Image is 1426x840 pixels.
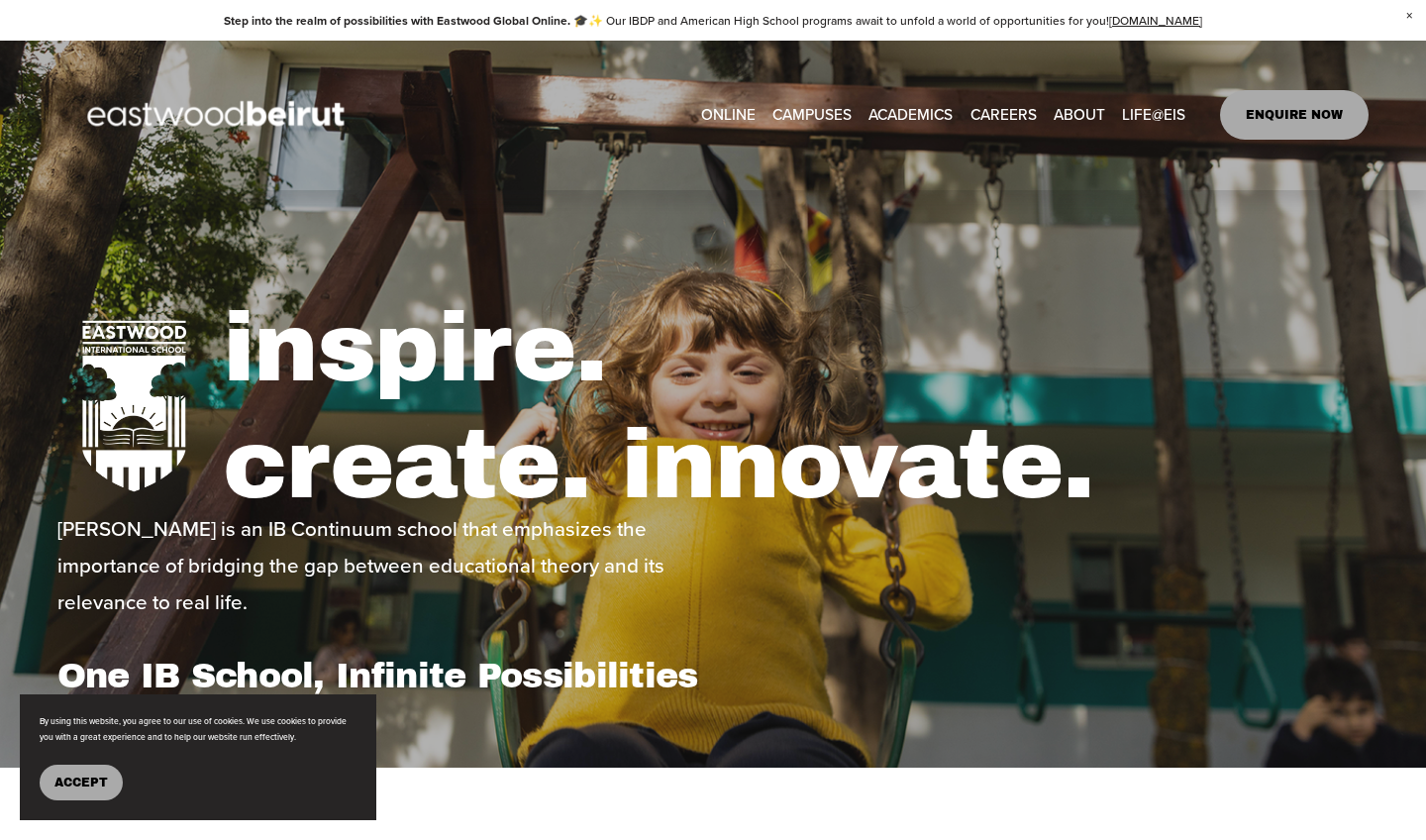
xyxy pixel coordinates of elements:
[54,776,108,789] span: Accept
[223,290,1370,524] h1: inspire. create. innovate.
[1122,100,1185,131] a: folder dropdown
[57,64,380,165] img: EastwoodIS Global Site
[57,655,708,696] h1: One IB School, Infinite Possibilities
[1220,90,1370,140] a: ENQUIRE NOW
[1109,12,1202,29] a: [DOMAIN_NAME]
[40,765,123,800] button: Accept
[1054,100,1105,131] a: folder dropdown
[868,101,953,129] span: ACADEMICS
[1054,101,1105,129] span: ABOUT
[40,714,356,745] p: By using this website, you agree to our use of cookies. We use cookies to provide you with a grea...
[701,100,756,131] a: ONLINE
[970,100,1037,131] a: CAREERS
[772,100,852,131] a: folder dropdown
[20,694,376,820] section: Cookie banner
[772,101,852,129] span: CAMPUSES
[57,510,708,620] p: [PERSON_NAME] is an IB Continuum school that emphasizes the importance of bridging the gap betwee...
[868,100,953,131] a: folder dropdown
[1122,101,1185,129] span: LIFE@EIS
